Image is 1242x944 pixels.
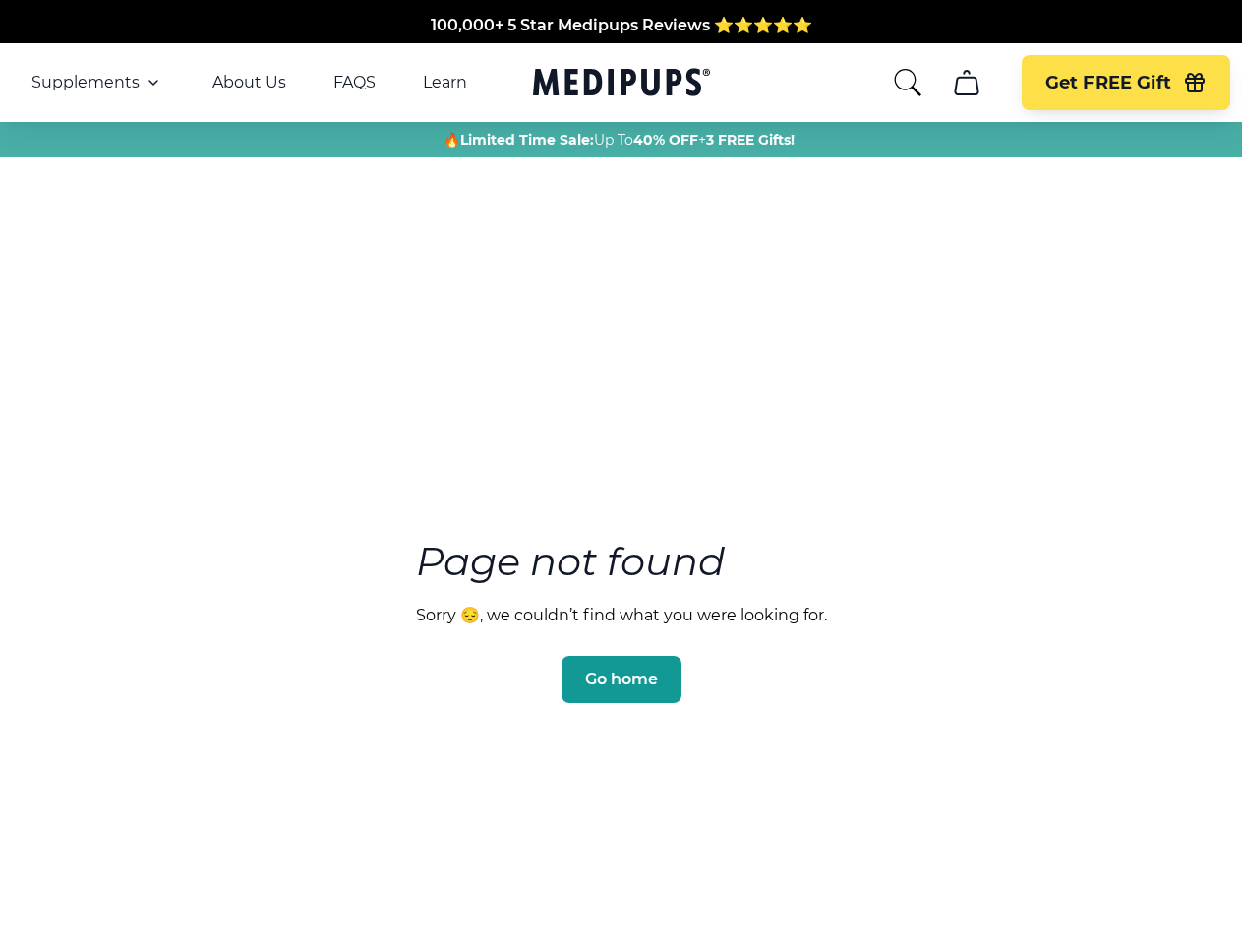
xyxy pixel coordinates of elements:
button: Supplements [31,71,165,94]
p: Sorry 😔, we couldn’t find what you were looking for. [416,606,827,624]
a: About Us [212,73,286,92]
span: 🔥 Up To + [444,130,795,149]
span: 100,000+ 5 Star Medipups Reviews ⭐️⭐️⭐️⭐️⭐️ [431,10,812,29]
a: Medipups [533,64,710,104]
h3: Page not found [416,533,827,590]
span: Made In The [GEOGRAPHIC_DATA] from domestic & globally sourced ingredients [294,33,948,52]
a: FAQS [333,73,376,92]
button: cart [943,59,990,106]
button: search [892,67,923,98]
a: Learn [423,73,467,92]
button: Get FREE Gift [1022,55,1230,110]
button: Go home [562,656,681,703]
span: Get FREE Gift [1045,72,1171,94]
span: Supplements [31,73,140,92]
span: Go home [585,670,658,689]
